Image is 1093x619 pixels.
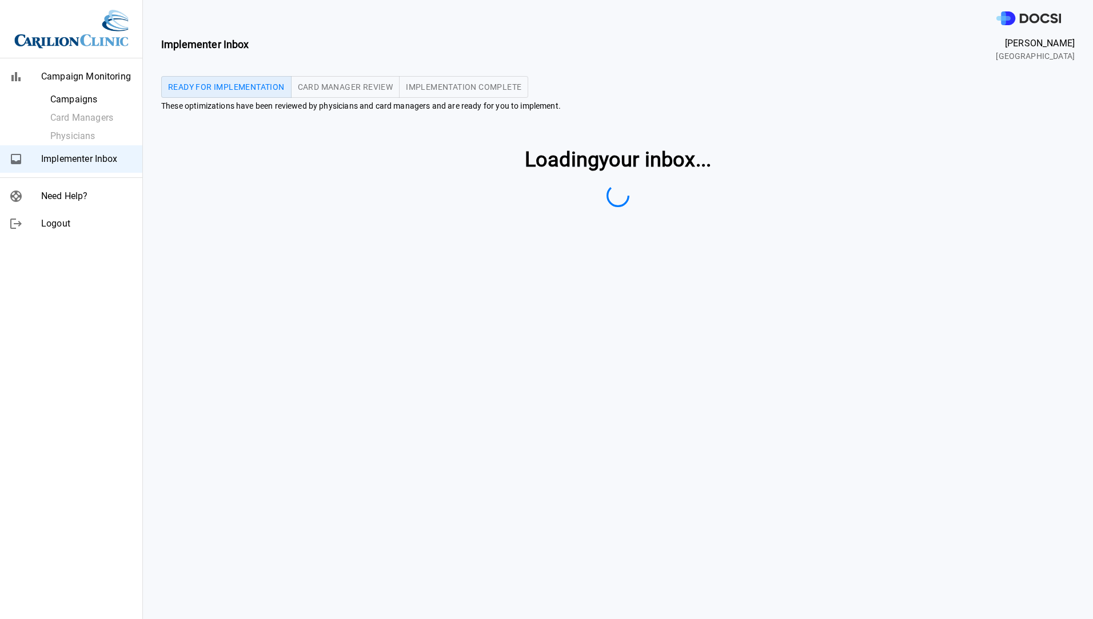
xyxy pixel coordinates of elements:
img: Site Logo [14,9,129,49]
button: Card Manager Review [291,76,400,98]
span: Campaigns [50,93,133,106]
span: Need Help? [41,189,133,203]
span: Implementer Inbox [41,152,133,166]
span: Card Manager Review [298,83,393,91]
b: Implementer Inbox [161,38,249,50]
span: Implementation Complete [406,83,521,91]
button: Ready for Implementation [161,76,292,98]
span: Campaign Monitoring [41,70,133,84]
span: These optimizations have been reviewed by physicians and card managers and are ready for you to i... [161,100,1075,112]
span: Ready for Implementation [168,83,285,91]
span: Logout [41,217,133,231]
button: Implementation Complete [399,76,528,98]
span: Loading your inbox ... [525,144,711,175]
span: [GEOGRAPHIC_DATA] [996,50,1075,62]
span: [PERSON_NAME] [996,37,1075,50]
img: DOCSI Logo [996,11,1061,26]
